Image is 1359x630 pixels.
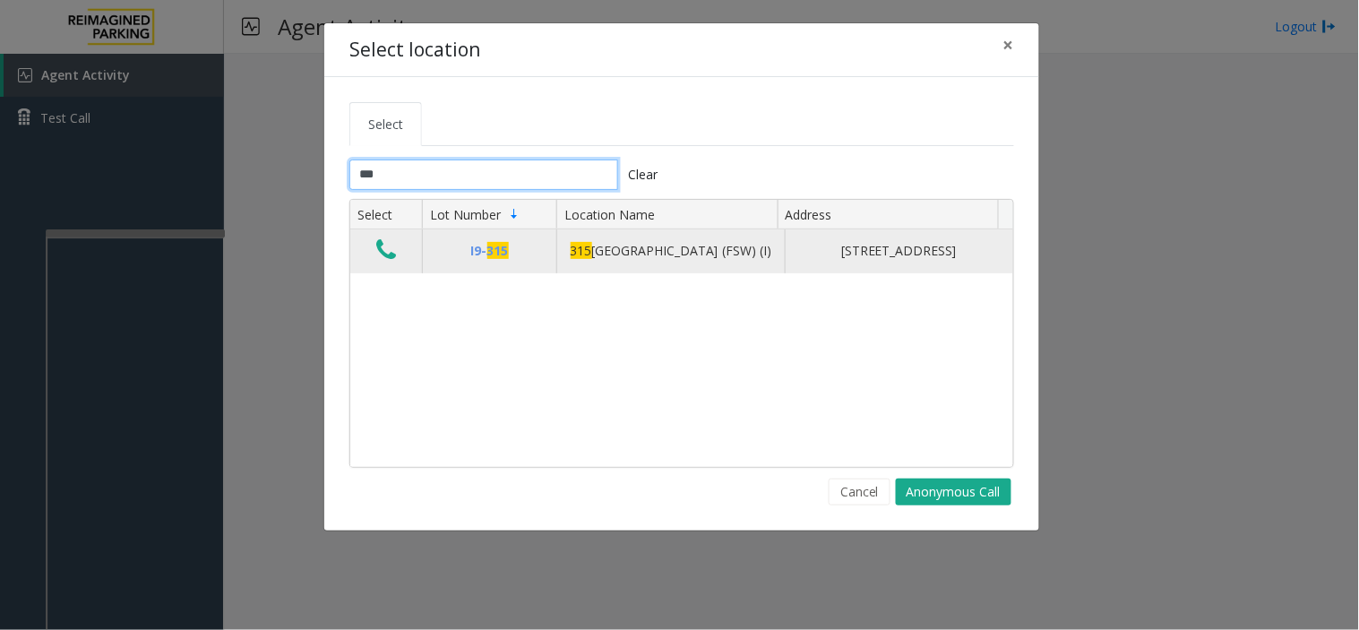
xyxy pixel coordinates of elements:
span: Location Name [564,206,655,223]
span: 315 [571,242,592,259]
button: Close [991,23,1027,67]
span: Address [786,206,832,223]
ul: Tabs [349,102,1014,146]
div: Data table [350,200,1013,467]
span: Lot Number [430,206,501,223]
span: Select [368,116,403,133]
th: Select [350,200,422,230]
button: Cancel [829,479,890,505]
div: I9- [434,241,546,261]
div: [STREET_ADDRESS] [796,241,1002,261]
h4: Select location [349,36,480,65]
button: Anonymous Call [896,479,1011,505]
span: Sortable [507,207,521,221]
span: 315 [487,242,509,259]
button: Clear [618,160,668,190]
span: × [1003,32,1014,57]
div: [GEOGRAPHIC_DATA] (FSW) (I) [568,241,774,261]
